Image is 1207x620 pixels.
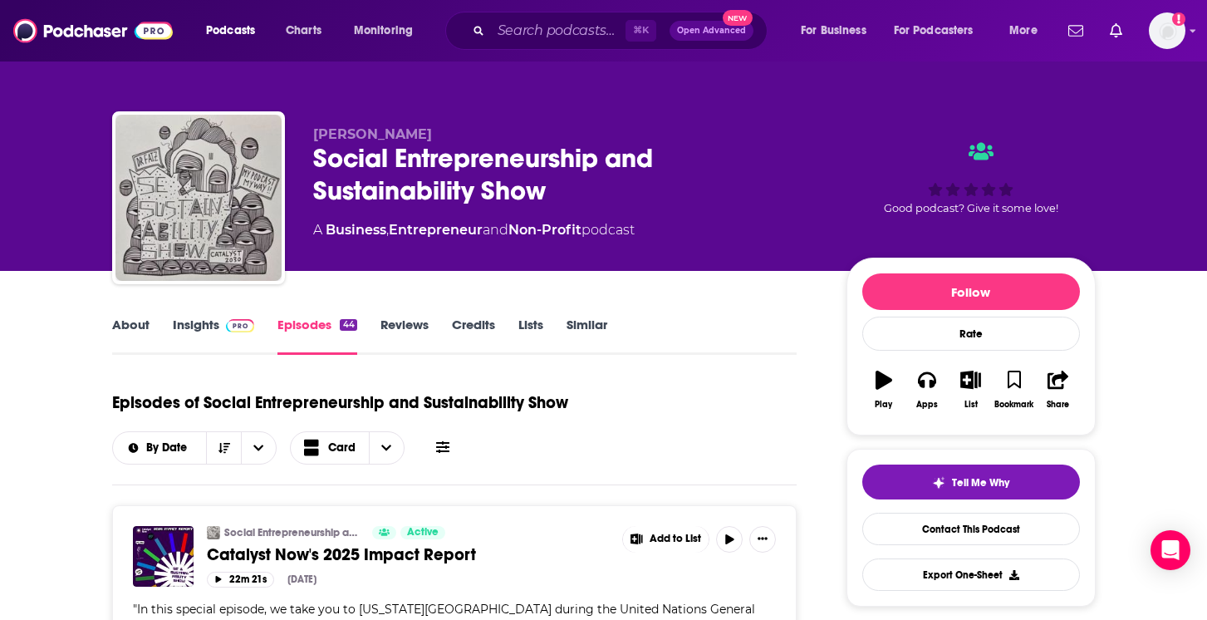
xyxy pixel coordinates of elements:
button: Follow [862,273,1080,310]
a: Show notifications dropdown [1062,17,1090,45]
span: , [386,222,389,238]
button: Play [862,360,905,420]
div: [DATE] [287,573,316,585]
span: For Podcasters [894,19,974,42]
span: By Date [146,442,193,454]
img: Social Entrepreneurship and Sustainability Show [115,115,282,281]
div: A podcast [313,220,635,240]
a: Active [400,526,445,539]
button: Choose View [290,431,405,465]
span: Catalyst Now's 2025 Impact Report [207,544,476,565]
a: Credits [452,317,495,355]
span: Active [407,524,439,541]
span: Good podcast? Give it some love! [884,202,1058,214]
span: New [723,10,753,26]
a: InsightsPodchaser Pro [173,317,255,355]
button: open menu [194,17,277,44]
h2: Choose List sort [112,431,277,465]
a: Show notifications dropdown [1103,17,1129,45]
span: For Business [801,19,866,42]
a: About [112,317,150,355]
img: tell me why sparkle [932,476,945,490]
span: Logged in as khanusik [1149,12,1185,49]
div: Good podcast? Give it some love! [846,126,1096,229]
button: open menu [241,432,276,464]
a: Reviews [380,317,429,355]
div: Share [1047,400,1069,410]
div: 44 [340,319,356,331]
button: open menu [883,17,998,44]
a: Business [326,222,386,238]
a: Episodes44 [277,317,356,355]
button: List [949,360,992,420]
button: open menu [342,17,434,44]
div: Bookmark [994,400,1033,410]
input: Search podcasts, credits, & more... [491,17,626,44]
span: Monitoring [354,19,413,42]
button: Sort Direction [206,432,241,464]
a: Entrepreneur [389,222,483,238]
a: Catalyst Now's 2025 Impact Report [207,544,611,565]
button: tell me why sparkleTell Me Why [862,465,1080,499]
span: Card [328,442,356,454]
span: ⌘ K [626,20,656,42]
button: open menu [113,442,207,454]
div: Apps [916,400,938,410]
div: Open Intercom Messenger [1151,530,1190,570]
img: User Profile [1149,12,1185,49]
span: Tell Me Why [952,476,1009,490]
div: Search podcasts, credits, & more... [461,12,783,50]
span: Add to List [650,533,701,545]
span: Open Advanced [677,27,746,35]
span: More [1009,19,1038,42]
a: Lists [518,317,543,355]
img: Catalyst Now's 2025 Impact Report [133,526,194,587]
button: Show More Button [749,526,776,553]
button: Export One-Sheet [862,558,1080,591]
button: Show profile menu [1149,12,1185,49]
a: Social Entrepreneurship and Sustainability Show [224,526,361,539]
div: List [964,400,978,410]
img: Podchaser Pro [226,319,255,332]
button: open menu [998,17,1058,44]
a: Contact This Podcast [862,513,1080,545]
svg: Add a profile image [1172,12,1185,26]
a: Similar [567,317,607,355]
a: Charts [275,17,331,44]
button: Share [1036,360,1079,420]
a: Non-Profit [508,222,581,238]
button: open menu [789,17,887,44]
button: 22m 21s [207,572,274,588]
span: and [483,222,508,238]
div: Play [875,400,892,410]
span: Podcasts [206,19,255,42]
img: Social Entrepreneurship and Sustainability Show [207,526,220,539]
button: Bookmark [993,360,1036,420]
div: Rate [862,317,1080,351]
button: Show More Button [623,526,709,553]
button: Open AdvancedNew [670,21,753,41]
button: Apps [905,360,949,420]
h1: Episodes of Social Entrepreneurship and Sustainability Show [112,392,568,413]
img: Podchaser - Follow, Share and Rate Podcasts [13,15,173,47]
span: [PERSON_NAME] [313,126,432,142]
span: Charts [286,19,321,42]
